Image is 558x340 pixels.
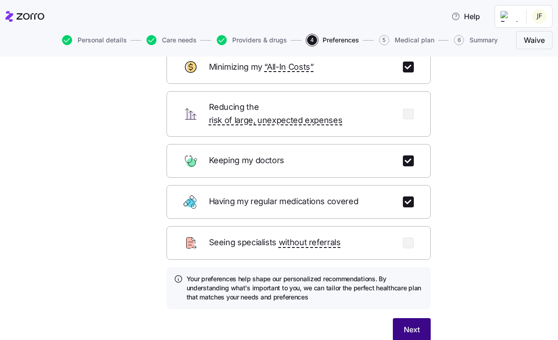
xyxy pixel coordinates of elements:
[404,324,420,335] span: Next
[62,35,127,45] button: Personal details
[444,7,487,26] button: Help
[307,35,359,45] button: 4Preferences
[279,236,341,249] span: without referrals
[516,31,553,49] button: Waive
[60,35,127,45] a: Personal details
[187,274,423,302] h4: Your preferences help shape our personalized recommendations. By understanding what's important t...
[379,35,434,45] button: 5Medical plan
[217,35,287,45] button: Providers & drugs
[524,35,545,46] span: Waive
[454,35,464,45] span: 6
[451,11,480,22] span: Help
[305,35,359,45] a: 4Preferences
[146,35,197,45] button: Care needs
[501,11,519,22] img: Employer logo
[209,154,287,167] span: Keeping my doctors
[209,114,343,127] span: risk of large, unexpected expenses
[209,195,360,208] span: Having my regular medications covered
[379,35,389,45] span: 5
[215,35,287,45] a: Providers & drugs
[264,61,313,74] span: “All-In Costs”
[323,37,359,43] span: Preferences
[454,35,498,45] button: 6Summary
[232,37,287,43] span: Providers & drugs
[209,101,392,127] span: Reducing the
[395,37,434,43] span: Medical plan
[469,37,498,43] span: Summary
[145,35,197,45] a: Care needs
[209,236,341,249] span: Seeing specialists
[307,35,317,45] span: 4
[209,61,314,74] span: Minimizing my
[78,37,127,43] span: Personal details
[532,9,547,24] img: 7e49434320aa37f3f8b2002b9663acfc
[162,37,197,43] span: Care needs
